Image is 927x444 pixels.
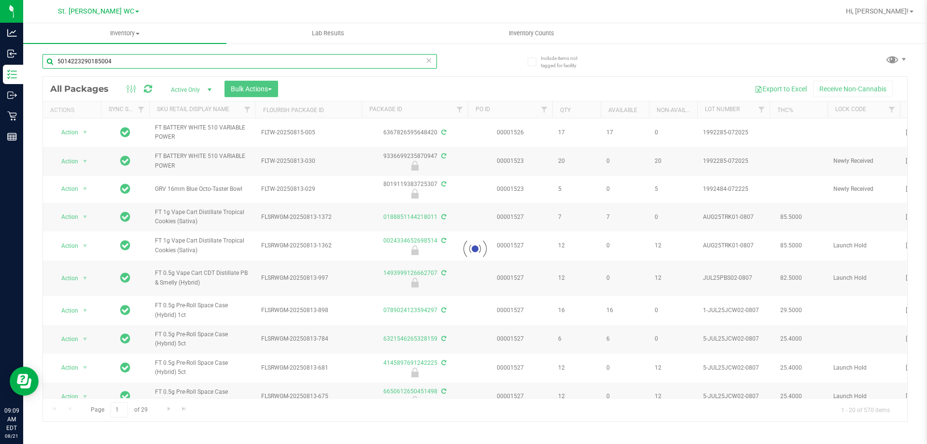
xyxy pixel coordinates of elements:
[541,55,589,69] span: Include items not tagged for facility
[430,23,633,43] a: Inventory Counts
[10,367,39,396] iframe: Resource center
[4,432,19,440] p: 08/21
[7,49,17,58] inline-svg: Inbound
[7,111,17,121] inline-svg: Retail
[299,29,357,38] span: Lab Results
[7,132,17,142] inline-svg: Reports
[425,54,432,67] span: Clear
[846,7,909,15] span: Hi, [PERSON_NAME]!
[7,28,17,38] inline-svg: Analytics
[23,29,226,38] span: Inventory
[226,23,430,43] a: Lab Results
[23,23,226,43] a: Inventory
[7,70,17,79] inline-svg: Inventory
[42,54,437,69] input: Search Package ID, Item Name, SKU, Lot or Part Number...
[58,7,134,15] span: St. [PERSON_NAME] WC
[7,90,17,100] inline-svg: Outbound
[4,406,19,432] p: 09:09 AM EDT
[496,29,567,38] span: Inventory Counts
